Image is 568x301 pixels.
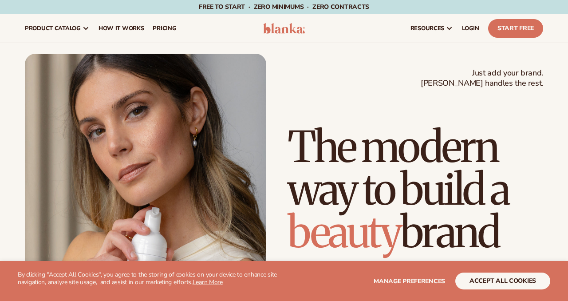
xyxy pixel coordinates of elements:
[18,271,284,286] p: By clicking "Accept All Cookies", you agree to the storing of cookies on your device to enhance s...
[421,68,543,89] span: Just add your brand. [PERSON_NAME] handles the rest.
[263,23,305,34] img: logo
[488,19,543,38] a: Start Free
[148,14,181,43] a: pricing
[99,25,144,32] span: How It Works
[94,14,149,43] a: How It Works
[455,273,550,289] button: accept all cookies
[199,3,369,11] span: Free to start · ZERO minimums · ZERO contracts
[153,25,176,32] span: pricing
[458,14,484,43] a: LOGIN
[193,278,223,286] a: Learn More
[374,273,445,289] button: Manage preferences
[410,25,444,32] span: resources
[288,126,543,253] h1: The modern way to build a brand
[20,14,94,43] a: product catalog
[25,25,81,32] span: product catalog
[406,14,458,43] a: resources
[288,206,400,259] span: beauty
[374,277,445,285] span: Manage preferences
[462,25,479,32] span: LOGIN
